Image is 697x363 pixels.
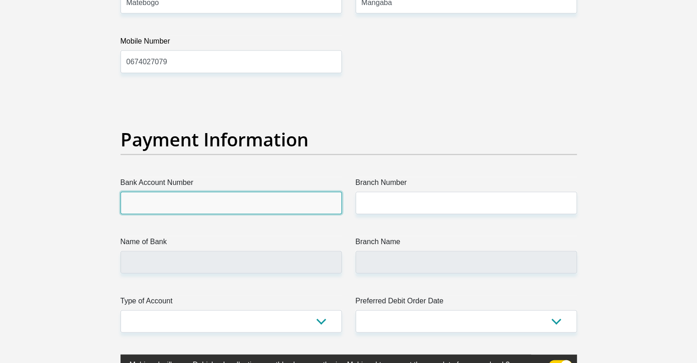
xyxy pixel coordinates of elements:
input: Bank Account Number [121,192,342,214]
input: Branch Number [356,192,577,214]
label: Name of Bank [121,236,342,251]
label: Bank Account Number [121,177,342,192]
input: Name of Bank [121,251,342,274]
label: Branch Name [356,236,577,251]
label: Mobile Number [121,36,342,50]
label: Type of Account [121,296,342,310]
input: Mobile Number [121,50,342,73]
label: Preferred Debit Order Date [356,296,577,310]
h2: Payment Information [121,128,577,151]
label: Branch Number [356,177,577,192]
input: Branch Name [356,251,577,274]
